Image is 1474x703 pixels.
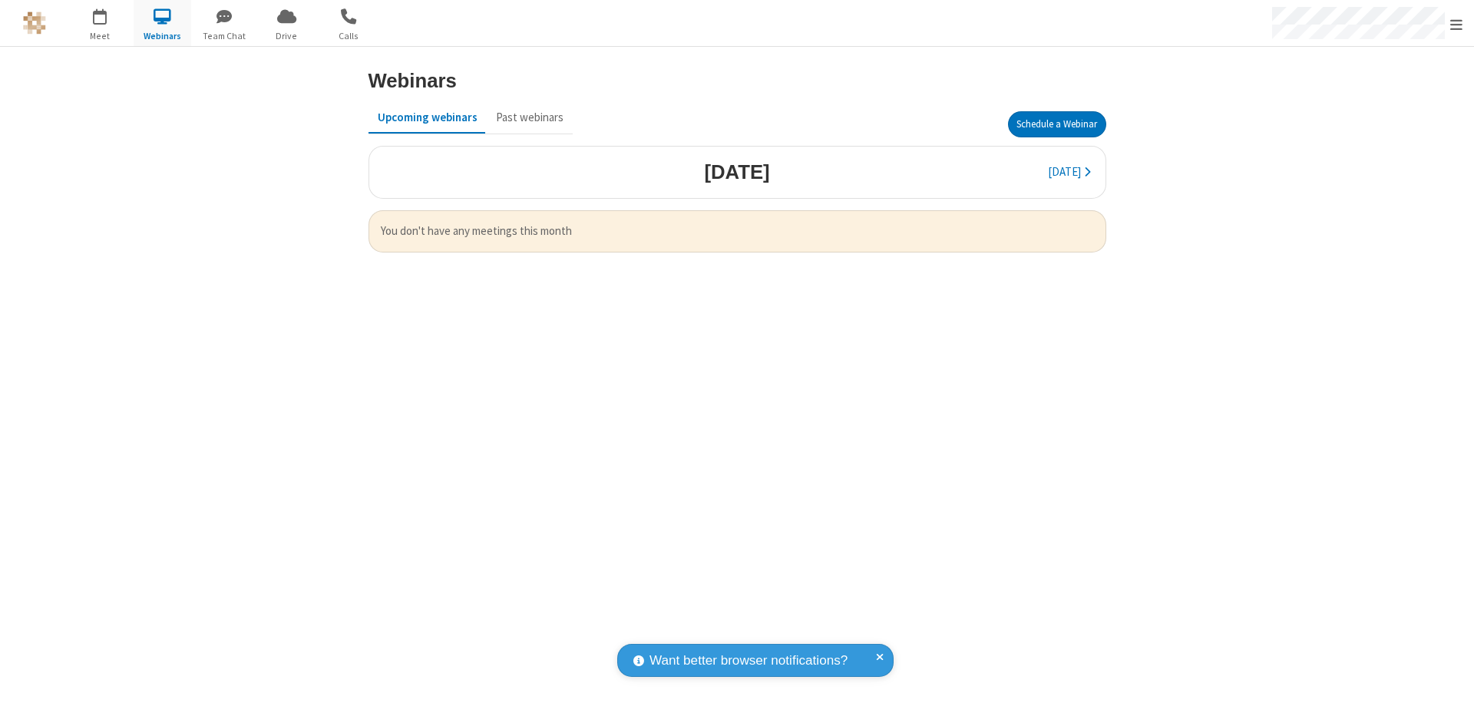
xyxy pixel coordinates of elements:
button: Schedule a Webinar [1008,111,1106,137]
span: Want better browser notifications? [649,651,848,671]
iframe: Chat [1436,663,1462,692]
button: Past webinars [487,103,573,132]
span: [DATE] [1048,164,1081,179]
button: Upcoming webinars [368,103,487,132]
span: Team Chat [196,29,253,43]
span: Drive [258,29,316,43]
img: QA Selenium DO NOT DELETE OR CHANGE [23,12,46,35]
span: You don't have any meetings this month [381,223,1094,240]
span: Meet [71,29,129,43]
h3: [DATE] [704,161,769,183]
h3: Webinars [368,70,457,91]
span: Calls [320,29,378,43]
button: [DATE] [1039,158,1099,187]
span: Webinars [134,29,191,43]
